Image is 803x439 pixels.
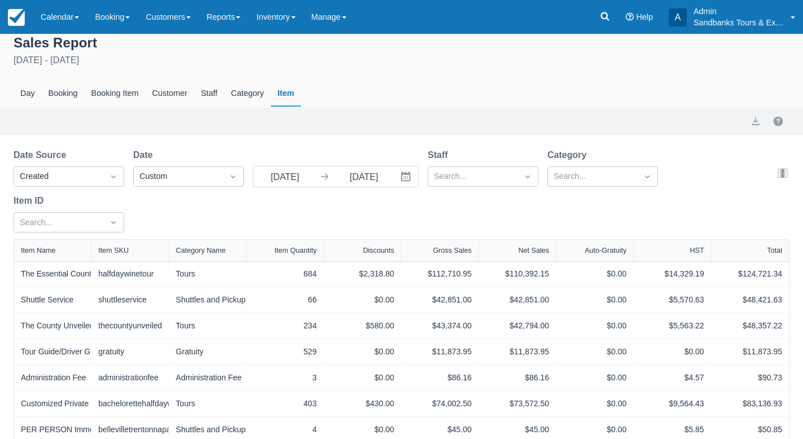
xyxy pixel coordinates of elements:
div: $90.73 [718,372,782,384]
div: Gratuity [176,346,239,358]
div: $4.57 [640,372,704,384]
div: Booking Item [85,81,146,107]
a: Shuttle Service [21,294,73,306]
div: $48,357.22 [718,320,782,332]
div: $11,873.95 [486,346,549,358]
div: Customer [146,81,194,107]
a: Customized Private Tour [21,398,106,410]
div: Category [224,81,270,107]
div: $0.00 [331,346,394,358]
div: Tours [176,268,239,280]
a: The Essential County Wine Tour [21,268,133,280]
div: $86.16 [408,372,471,384]
div: $86.16 [486,372,549,384]
div: $0.00 [563,320,626,332]
div: $45.00 [408,424,471,436]
div: Staff [194,81,224,107]
div: $42,851.00 [486,294,549,306]
div: $0.00 [331,294,394,306]
div: $83,136.93 [718,398,782,410]
div: Net Sales [518,247,549,254]
span: Dropdown icon [227,171,239,182]
div: $11,873.95 [718,346,782,358]
div: $112,710.95 [408,268,471,280]
span: Dropdown icon [108,171,119,182]
a: Tour Guide/Driver Gratuity (no HST) [21,346,146,358]
div: administrationfee [98,372,161,384]
div: $74,002.50 [408,398,471,410]
div: $42,794.00 [486,320,549,332]
div: Total [767,247,782,254]
div: [DATE] - [DATE] [14,54,789,67]
div: gratuity [98,346,161,358]
div: $0.00 [331,372,394,384]
div: Shuttles and Pickups [176,294,239,306]
div: $5,563.22 [640,320,704,332]
div: Category Name [176,247,226,254]
img: checkfront-main-nav-mini-logo.png [8,9,25,26]
p: Admin [694,6,784,17]
div: Auto-Gratuity [585,247,626,254]
div: halfdaywinetour [98,268,161,280]
div: $5.85 [640,424,704,436]
span: Dropdown icon [522,171,533,182]
div: $0.00 [563,346,626,358]
input: Start Date [253,166,317,187]
div: $0.00 [563,268,626,280]
label: Staff [428,148,453,162]
button: Interact with the calendar and add the check-in date for your trip. [396,166,418,187]
div: $9,564.43 [640,398,704,410]
div: shuttleservice [98,294,161,306]
div: 3 [253,372,317,384]
div: $14,329.19 [640,268,704,280]
div: bellevilletrentonnapaneepickupfee [98,424,161,436]
span: Dropdown icon [642,171,653,182]
div: Tours [176,320,239,332]
div: 403 [253,398,317,410]
a: PER PERSON Immediate Surrounding Area Outside of [GEOGRAPHIC_DATA]: [GEOGRAPHIC_DATA] [GEOGRAPHIC... [21,424,616,436]
div: $0.00 [563,372,626,384]
div: 529 [253,346,317,358]
div: 684 [253,268,317,280]
div: Custom [139,170,217,183]
div: Item Quantity [274,247,317,254]
div: $0.00 [563,294,626,306]
div: Shuttles and Pickups [176,424,239,436]
div: $0.00 [640,346,704,358]
div: $5,570.63 [640,294,704,306]
div: Item Name [21,247,56,254]
i: Help [626,13,634,21]
div: $110,392.15 [486,268,549,280]
div: Item SKU [98,247,129,254]
div: $50.85 [718,424,782,436]
a: Administration Fee [21,372,86,384]
span: Help [636,12,653,21]
div: Discounts [363,247,394,254]
label: Date [133,148,157,162]
label: Date Source [14,148,71,162]
div: Sales Report [14,32,789,51]
div: $2,318.80 [331,268,394,280]
div: $42,851.00 [408,294,471,306]
div: $73,572.50 [486,398,549,410]
input: End Date [332,166,396,187]
div: $0.00 [563,424,626,436]
div: Administration Fee [176,372,239,384]
button: export [749,115,762,128]
div: Gross Sales [433,247,472,254]
div: $580.00 [331,320,394,332]
div: Item [271,81,301,107]
div: 234 [253,320,317,332]
div: 4 [253,424,317,436]
div: $11,873.95 [408,346,471,358]
div: $0.00 [331,424,394,436]
div: A [669,8,687,27]
div: $0.00 [563,398,626,410]
div: Tours [176,398,239,410]
p: Sandbanks Tours & Experiences [694,17,784,28]
span: Dropdown icon [108,217,119,228]
div: $48,421.63 [718,294,782,306]
div: HST [690,247,704,254]
div: $43,374.00 [408,320,471,332]
div: bachelorettehalfdaywinetour [98,398,161,410]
